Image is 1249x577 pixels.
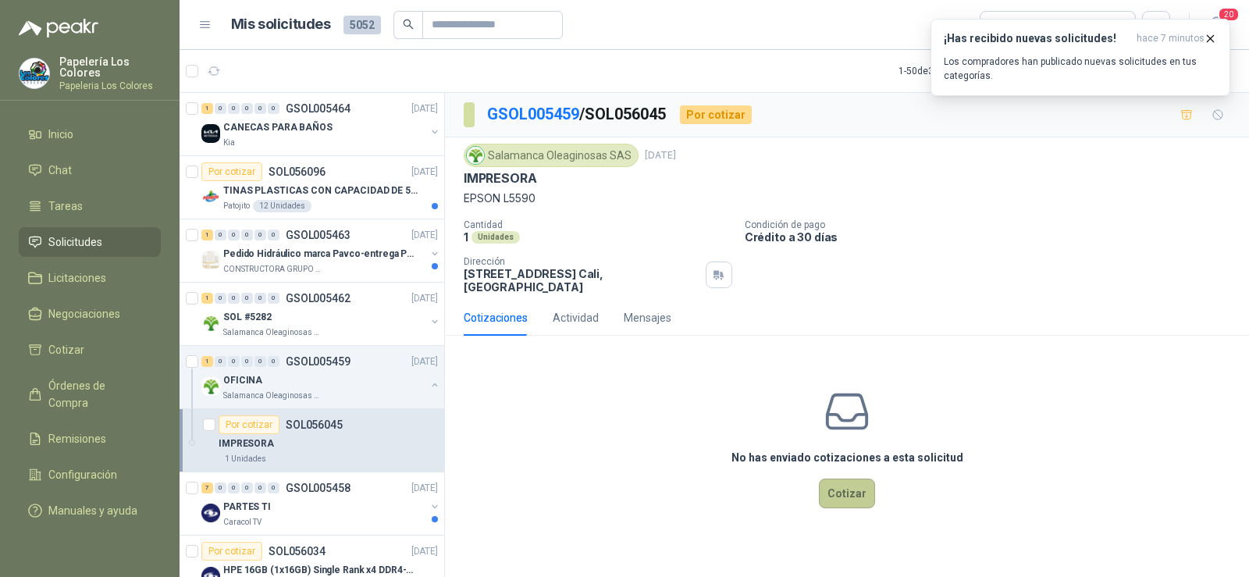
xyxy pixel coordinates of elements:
p: GSOL005464 [286,103,351,114]
p: GSOL005463 [286,230,351,240]
div: 1 Unidades [219,453,272,465]
div: 0 [254,356,266,367]
div: 0 [215,356,226,367]
div: 0 [241,356,253,367]
div: 0 [215,103,226,114]
div: Por cotizar [680,105,752,124]
span: Configuración [48,466,117,483]
div: 7 [201,483,213,493]
div: 0 [215,483,226,493]
div: 0 [241,483,253,493]
span: Licitaciones [48,269,106,287]
span: Remisiones [48,430,106,447]
div: 0 [241,103,253,114]
p: [DATE] [411,228,438,243]
a: Manuales y ayuda [19,496,161,525]
p: TINAS PLASTICAS CON CAPACIDAD DE 50 KG [223,183,418,198]
a: Inicio [19,119,161,149]
p: / SOL056045 [487,102,667,126]
div: 0 [228,293,240,304]
p: SOL056045 [286,419,343,430]
div: 0 [254,230,266,240]
p: SOL056034 [269,546,326,557]
div: 0 [268,230,279,240]
div: Cotizaciones [464,309,528,326]
div: Salamanca Oleaginosas SAS [464,144,639,167]
p: Salamanca Oleaginosas SAS [223,326,322,339]
div: Todas [990,16,1023,34]
div: 0 [268,103,279,114]
a: 1 0 0 0 0 0 GSOL005463[DATE] Company LogoPedido Hidráulico marca Pavco-entrega PopayánCONSTRUCTOR... [201,226,441,276]
a: Tareas [19,191,161,221]
span: hace 7 minutos [1137,32,1205,45]
p: IMPRESORA [464,170,536,187]
a: 7 0 0 0 0 0 GSOL005458[DATE] Company LogoPARTES TICaracol TV [201,479,441,529]
p: [DATE] [411,165,438,180]
p: GSOL005462 [286,293,351,304]
div: Mensajes [624,309,671,326]
img: Company Logo [201,251,220,269]
p: [DATE] [411,102,438,116]
button: 20 [1202,11,1230,39]
span: Solicitudes [48,233,102,251]
p: Papeleria Los Colores [59,81,161,91]
div: 1 [201,356,213,367]
a: GSOL005459 [487,105,579,123]
p: Crédito a 30 días [745,230,1243,244]
p: SOL #5282 [223,310,272,325]
div: 0 [228,103,240,114]
a: Chat [19,155,161,185]
span: Tareas [48,198,83,215]
img: Logo peakr [19,19,98,37]
img: Company Logo [201,314,220,333]
span: Chat [48,162,72,179]
a: Licitaciones [19,263,161,293]
a: 1 0 0 0 0 0 GSOL005459[DATE] Company LogoOFICINASalamanca Oleaginosas SAS [201,352,441,402]
div: 1 [201,293,213,304]
div: 0 [228,230,240,240]
div: 0 [228,483,240,493]
img: Company Logo [201,187,220,206]
p: Condición de pago [745,219,1243,230]
div: Unidades [471,231,520,244]
p: [DATE] [411,481,438,496]
div: Por cotizar [201,542,262,561]
a: Remisiones [19,424,161,454]
p: Salamanca Oleaginosas SAS [223,390,322,402]
img: Company Logo [20,59,49,88]
div: 0 [268,483,279,493]
div: 0 [268,356,279,367]
p: Patojito [223,200,250,212]
p: CONSTRUCTORA GRUPO FIP [223,263,322,276]
div: Por cotizar [201,162,262,181]
a: Por cotizarSOL056045IMPRESORA1 Unidades [180,409,444,472]
p: [STREET_ADDRESS] Cali , [GEOGRAPHIC_DATA] [464,267,699,294]
span: Manuales y ayuda [48,502,137,519]
div: 0 [215,230,226,240]
a: 1 0 0 0 0 0 GSOL005462[DATE] Company LogoSOL #5282Salamanca Oleaginosas SAS [201,289,441,339]
img: Company Logo [467,147,484,164]
span: Negociaciones [48,305,120,322]
div: 0 [268,293,279,304]
div: Actividad [553,309,599,326]
div: 0 [241,293,253,304]
div: 0 [254,483,266,493]
span: Inicio [48,126,73,143]
p: GSOL005459 [286,356,351,367]
div: 0 [254,293,266,304]
p: Kia [223,137,235,149]
p: Pedido Hidráulico marca Pavco-entrega Popayán [223,247,418,262]
h3: ¡Has recibido nuevas solicitudes! [944,32,1130,45]
span: Órdenes de Compra [48,377,146,411]
a: Solicitudes [19,227,161,257]
p: [DATE] [411,354,438,369]
p: PARTES TI [223,500,271,515]
a: Configuración [19,460,161,490]
img: Company Logo [201,504,220,522]
p: IMPRESORA [219,436,274,451]
span: 5052 [343,16,381,34]
p: Caracol TV [223,516,262,529]
p: 1 [464,230,468,244]
div: 12 Unidades [253,200,311,212]
p: [DATE] [411,291,438,306]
